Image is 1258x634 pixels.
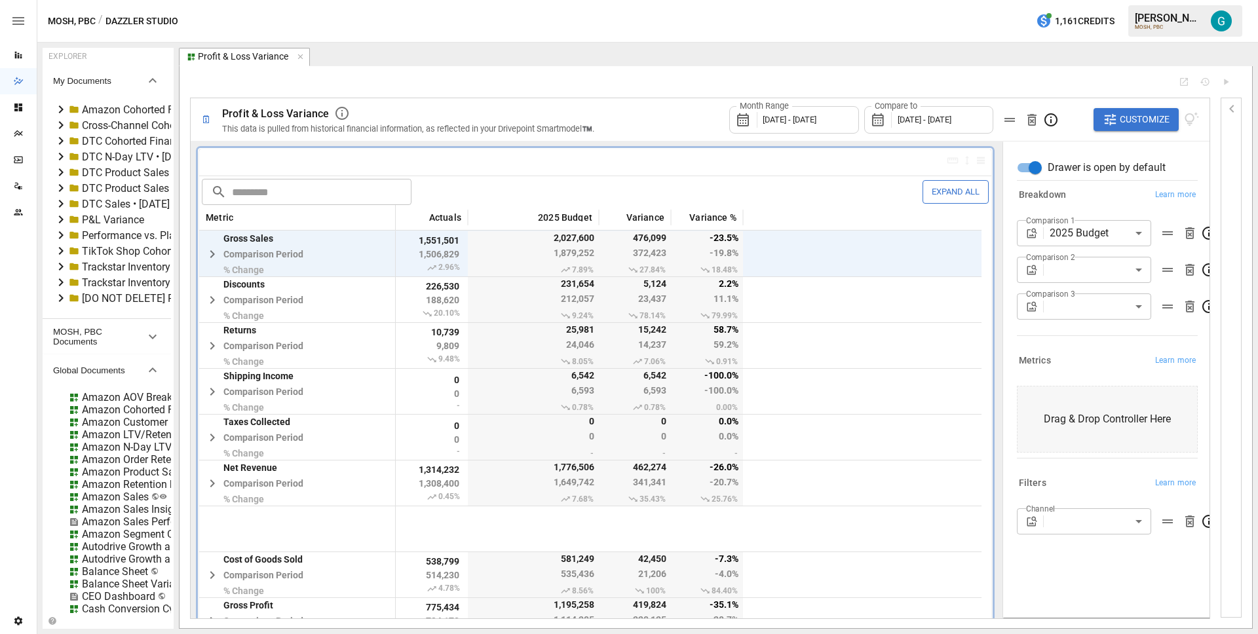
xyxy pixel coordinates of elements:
[677,431,740,444] span: 0.0%
[677,248,740,261] span: -19.8%
[222,107,329,120] span: Profit & Loss Variance
[82,245,303,257] div: TikTok Shop Cohorted Financials • [DATE] 03:45
[677,401,740,414] span: 0.00%
[223,341,303,351] span: Comparison Period
[677,598,740,611] span: -35.1%
[474,447,596,460] span: -
[474,493,596,506] span: 7.68%
[402,584,461,594] span: 4.78%
[82,565,148,578] div: Balance Sheet
[82,441,172,453] div: Amazon N-Day LTV
[605,552,668,565] span: 42,450
[223,462,303,473] span: Net Revenue
[82,540,204,553] div: Autodrive Growth and CAC
[1026,215,1075,226] label: Comparison 1
[402,249,461,259] span: 1,506,829
[1135,24,1203,30] div: MOSH, PBC
[82,198,199,210] div: DTC Sales • [DATE] 05:34
[402,235,461,246] span: 1,551,501
[53,76,145,86] span: My Documents
[474,460,596,474] span: 1,776,506
[1155,354,1196,367] span: Learn more
[82,214,144,226] div: P&L Variance
[626,214,664,221] span: Variance
[1184,108,1199,132] button: View documentation
[82,603,237,615] div: Cash Conversion Cycle Over Time
[474,477,596,490] span: 1,649,742
[223,417,303,427] span: Taxes Collected
[677,293,740,307] span: 11.1%
[1019,188,1066,202] h6: Breakdown
[605,355,668,368] span: 7.06%
[82,151,221,163] div: DTC N-Day LTV • [DATE] 06:05
[223,570,303,580] span: Comparison Period
[605,248,668,261] span: 372,423
[605,339,668,352] span: 14,237
[82,103,284,116] div: Amazon Cohorted Financials • [DATE] 03:44
[1055,13,1115,29] span: 1,161 Credits
[605,477,668,490] span: 341,341
[82,590,155,603] div: CEO Dashboard
[677,339,740,352] span: 59.2%
[1017,386,1198,453] div: Drag & Drop Controller Here
[474,263,596,276] span: 7.89%
[82,578,191,590] div: Balance Sheet Variance
[605,385,668,398] span: 6,593
[82,229,249,242] div: Performance vs. Plan • [DATE] 07:38
[474,369,596,382] span: 6,542
[82,403,216,416] div: Amazon Cohorted Financials
[223,586,303,596] span: % Change
[402,420,461,431] span: 0
[1200,77,1210,87] button: Document History
[82,428,256,441] div: Amazon LTV/Retention by Dimension
[474,248,596,261] span: 1,879,252
[474,401,596,414] span: 0.78%
[1026,252,1075,263] label: Comparison 2
[82,391,198,403] div: Amazon AOV Breakdown
[82,416,214,428] div: Amazon Customer Retention
[474,415,596,428] span: 0
[474,552,596,565] span: 581,249
[736,100,792,112] label: Month Range
[48,52,86,61] div: EXPLORER
[677,355,740,368] span: 0.91%
[82,478,226,491] div: Amazon Retention by nth Order
[48,13,96,29] button: MOSH, PBC
[82,528,213,540] div: Amazon Segment Crossover
[677,369,740,382] span: -100.0%
[677,263,740,276] span: 18.48%
[474,277,596,290] span: 231,654
[429,214,461,221] span: Actuals
[223,249,303,259] span: Comparison Period
[402,602,461,612] span: 775,434
[1155,189,1196,202] span: Learn more
[605,293,668,307] span: 23,437
[82,515,211,528] div: Amazon Sales Performance
[1120,111,1170,128] span: Customize
[605,415,668,428] span: 0
[605,309,668,322] span: 78.14%
[82,553,271,565] div: Autodrive Growth and CAC Unsegmented
[402,402,461,409] span: -
[677,415,740,428] span: 0.0%
[605,569,668,582] span: 21,206
[402,478,461,489] span: 1,308,400
[223,432,303,443] span: Comparison Period
[677,584,740,597] span: 84.40%
[677,231,740,244] span: -23.5%
[1050,220,1151,246] div: 2025 Budget
[223,386,303,397] span: Comparison Period
[677,569,740,582] span: -4.0%
[223,295,303,305] span: Comparison Period
[201,113,212,126] div: 🗓
[474,431,596,444] span: 0
[223,478,303,489] span: Comparison Period
[179,48,310,66] button: Profit & Loss Variance
[82,503,281,515] div: Amazon Sales Insights & Customer Metrics
[223,402,303,413] span: % Change
[689,214,736,221] span: Variance %
[82,453,195,466] div: Amazon Order Retention
[763,115,816,124] span: [DATE] - [DATE]
[1211,10,1232,31] img: Gavin Acres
